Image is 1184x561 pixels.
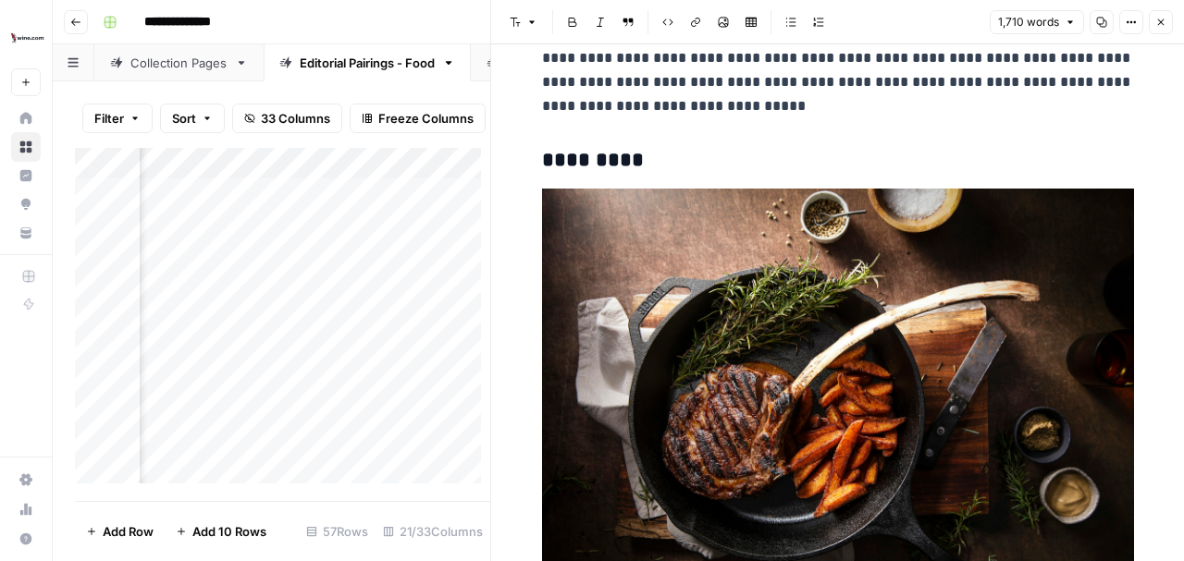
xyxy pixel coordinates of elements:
[11,15,41,61] button: Workspace: Wine
[261,109,330,128] span: 33 Columns
[160,104,225,133] button: Sort
[165,517,277,546] button: Add 10 Rows
[94,44,264,81] a: Collection Pages
[990,10,1084,34] button: 1,710 words
[11,104,41,133] a: Home
[378,109,474,128] span: Freeze Columns
[11,524,41,554] button: Help + Support
[998,14,1059,30] span: 1,710 words
[232,104,342,133] button: 33 Columns
[11,494,41,524] a: Usage
[11,132,41,162] a: Browse
[82,104,153,133] button: Filter
[264,44,471,81] a: Editorial Pairings - Food
[130,54,228,72] div: Collection Pages
[471,44,640,81] a: Editorial - Luxury
[103,522,154,541] span: Add Row
[299,517,376,546] div: 57 Rows
[350,104,486,133] button: Freeze Columns
[172,109,196,128] span: Sort
[75,517,165,546] button: Add Row
[11,189,41,219] a: Opportunities
[376,517,490,546] div: 21/33 Columns
[11,218,41,248] a: Your Data
[300,54,435,72] div: Editorial Pairings - Food
[11,161,41,190] a: Insights
[11,21,44,55] img: Wine Logo
[192,522,266,541] span: Add 10 Rows
[11,465,41,494] a: Settings
[94,109,124,128] span: Filter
